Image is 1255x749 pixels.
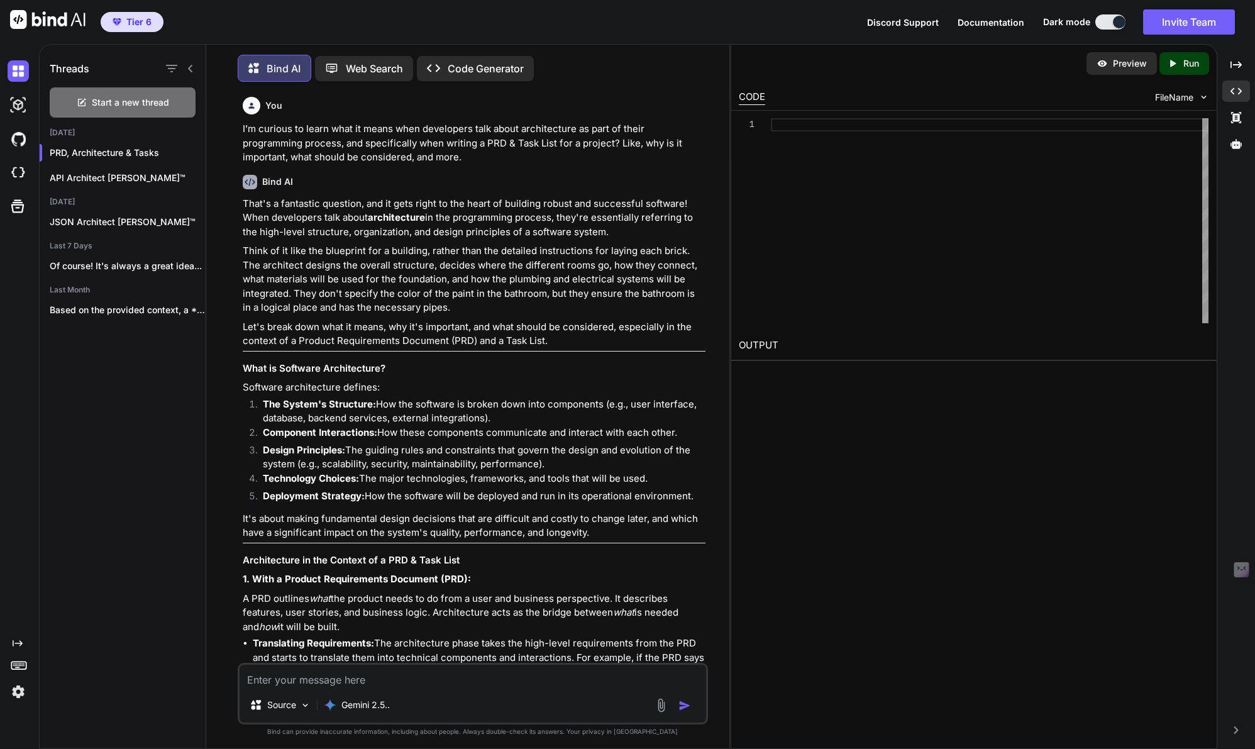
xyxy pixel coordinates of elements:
[253,443,705,472] li: The guiding rules and constraints that govern the design and evolution of the system (e.g., scala...
[300,700,311,711] img: Pick Models
[243,197,705,240] p: That's a fantastic question, and it gets right to the heart of building robust and successful sof...
[243,362,705,376] h3: What is Software Architecture?
[1143,9,1235,35] button: Invite Team
[243,553,705,568] h3: Architecture in the Context of a PRD & Task List
[448,61,524,76] p: Code Generator
[263,398,376,410] strong: The System's Structure:
[368,211,425,223] strong: architecture
[958,17,1024,28] span: Documentation
[8,128,29,150] img: githubDark
[50,172,206,184] p: API Architect [PERSON_NAME]™
[253,472,705,489] li: The major technologies, frameworks, and tools that will be used.
[654,698,668,713] img: attachment
[50,260,206,272] p: Of course! It's always a great idea...
[267,61,301,76] p: Bind AI
[243,380,705,395] p: Software architecture defines:
[8,60,29,82] img: darkChat
[253,426,705,443] li: How these components communicate and interact with each other.
[10,10,86,29] img: Bind AI
[253,397,705,426] li: How the software is broken down into components (e.g., user interface, database, backend services...
[267,699,296,711] p: Source
[1155,91,1193,104] span: FileName
[40,241,206,251] h2: Last 7 Days
[243,320,705,348] p: Let's break down what it means, why it's important, and what should be considered, especially in ...
[867,16,939,29] button: Discord Support
[8,162,29,184] img: cloudideIcon
[50,216,206,228] p: JSON Architect [PERSON_NAME]™
[341,699,390,711] p: Gemini 2.5..
[263,444,345,456] strong: Design Principles:
[678,699,691,712] img: icon
[263,490,365,502] strong: Deployment Strategy:
[1097,58,1108,69] img: preview
[613,606,634,618] em: what
[253,636,705,693] li: The architecture phase takes the high-level requirements from the PRD and starts to translate the...
[346,61,403,76] p: Web Search
[263,426,377,438] strong: Component Interactions:
[263,472,359,484] strong: Technology Choices:
[126,16,152,28] span: Tier 6
[40,128,206,138] h2: [DATE]
[253,489,705,507] li: How the software will be deployed and run in its operational environment.
[50,147,206,159] p: PRD, Architecture & Tasks
[243,244,705,315] p: Think of it like the blueprint for a building, rather than the detailed instructions for laying e...
[243,573,471,585] strong: 1. With a Product Requirements Document (PRD):
[739,90,765,105] div: CODE
[958,16,1024,29] button: Documentation
[309,592,331,604] em: what
[101,12,163,32] button: premiumTier 6
[265,99,282,112] h6: You
[243,512,705,540] p: It's about making fundamental design decisions that are difficult and costly to change later, and...
[8,681,29,702] img: settings
[50,61,89,76] h1: Threads
[731,331,1217,360] h2: OUTPUT
[243,592,705,635] p: A PRD outlines the product needs to do from a user and business perspective. It describes feature...
[259,621,278,633] em: how
[1198,92,1209,103] img: chevron down
[262,175,293,188] h6: Bind AI
[1113,57,1147,70] p: Preview
[40,285,206,295] h2: Last Month
[867,17,939,28] span: Discord Support
[1183,57,1199,70] p: Run
[1043,16,1090,28] span: Dark mode
[113,18,121,26] img: premium
[8,94,29,116] img: darkAi-studio
[253,637,374,649] strong: Translating Requirements:
[238,727,708,736] p: Bind can provide inaccurate information, including about people. Always double-check its answers....
[739,118,755,131] div: 1
[243,122,705,165] p: I’m curious to learn what it means when developers talk about architecture as part of their progr...
[92,96,169,109] span: Start a new thread
[324,699,336,711] img: Gemini 2.5 flash
[50,304,206,316] p: Based on the provided context, a **PRD**...
[40,197,206,207] h2: [DATE]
